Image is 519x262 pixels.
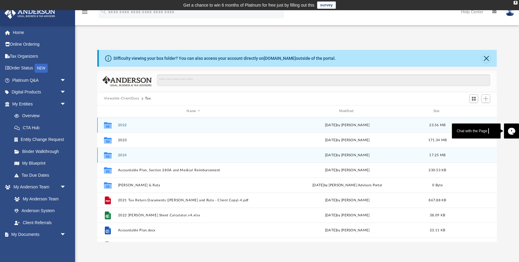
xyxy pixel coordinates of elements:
img: User Pic [505,8,514,16]
button: 2021 Tax Return Documents ([PERSON_NAME] and Ruta - Client Copy)-4.pdf [118,198,269,202]
i: search [100,8,107,15]
button: 2022 [PERSON_NAME] Sheet Calculator.v4.xlsx [118,213,269,217]
div: [DATE] by [PERSON_NAME] [272,167,423,173]
div: [DATE] by [PERSON_NAME] [272,137,423,143]
a: Digital Productsarrow_drop_down [4,86,75,98]
button: Close [482,54,490,62]
a: Tax Organizers [4,50,75,62]
button: Switch to Grid View [469,94,478,103]
a: Tax Due Dates [8,169,75,181]
a: My Blueprint [8,157,72,169]
a: My Entitiesarrow_drop_down [4,98,75,110]
div: [DATE] by [PERSON_NAME] [272,152,423,158]
button: Viewable-ClientDocs [104,96,139,101]
a: My Documentsarrow_drop_down [4,229,72,241]
img: Anderson Advisors Platinum Portal [3,7,57,19]
div: [DATE] by [PERSON_NAME] [272,197,423,203]
a: My Anderson Teamarrow_drop_down [4,181,72,193]
span: arrow_drop_down [60,98,72,110]
a: [DOMAIN_NAME] [264,56,296,61]
div: [DATE] by [PERSON_NAME] [272,212,423,218]
div: Modified [272,108,423,114]
span: arrow_drop_down [60,229,72,241]
span: arrow_drop_down [60,74,72,87]
a: Box [8,240,69,252]
div: Get a chance to win 6 months of Platinum for free just by filling out this [183,2,314,9]
button: 2022 [118,123,269,127]
div: close [514,1,517,5]
a: Order StatusNEW [4,62,75,75]
a: Home [4,26,75,38]
a: Client Referrals [8,217,72,229]
span: 23.56 MB [429,123,445,126]
input: Search files and folders [157,75,490,86]
div: Name [117,108,269,114]
a: Online Ordering [4,38,75,50]
span: 17.25 MB [429,153,445,157]
span: 38.09 KB [430,213,445,217]
button: 2023 [118,138,269,142]
div: grid [97,117,497,242]
a: Entity Change Request [8,134,75,146]
div: Difficulty viewing your box folder? You can also access your account directly on outside of the p... [114,55,336,62]
span: 171.34 MB [428,138,447,142]
a: CTA Hub [8,122,75,134]
a: Anderson System [8,205,72,217]
div: [DATE] by [PERSON_NAME] [272,227,423,233]
span: 867.88 KB [429,198,446,202]
div: Size [425,108,449,114]
button: Add [481,94,490,103]
button: 2024 [118,153,269,157]
button: [PERSON_NAME] & Ruta [118,183,269,187]
a: Platinum Q&Aarrow_drop_down [4,74,75,86]
div: id [452,108,494,114]
a: survey [317,2,336,9]
a: menu [81,11,88,16]
span: 0 Byte [432,183,443,187]
div: id [100,108,115,114]
a: My Anderson Team [8,193,69,205]
div: [DATE] by [PERSON_NAME] [272,122,423,128]
a: Overview [8,110,75,122]
div: NEW [35,64,48,73]
span: 23.11 KB [430,228,445,232]
button: Tax [145,96,151,101]
div: [DATE] by [PERSON_NAME] Advisors Portal [272,182,423,188]
span: arrow_drop_down [60,86,72,99]
i: menu [81,8,88,16]
span: arrow_drop_down [60,181,72,193]
a: Binder Walkthrough [8,145,75,157]
button: Accountable Plan, Section 280A and Medical Reimbursement [118,168,269,172]
button: Accountable Plan.docx [118,228,269,232]
span: 230.53 KB [429,168,446,172]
